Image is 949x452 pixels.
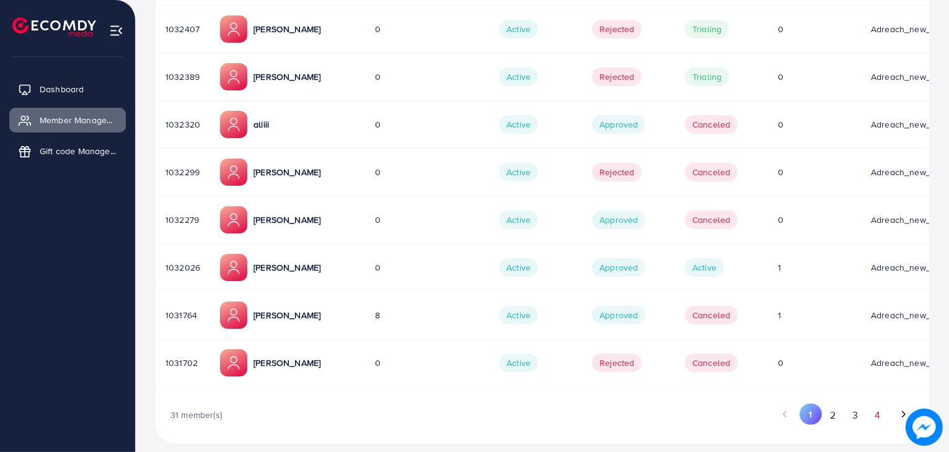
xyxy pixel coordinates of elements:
span: Active [499,163,538,181]
span: 0 [778,23,783,35]
span: 0 [375,214,381,226]
img: logo [12,17,96,37]
span: 8 [375,309,380,321]
span: 0 [778,71,783,83]
span: Rejected [592,20,642,38]
span: Active [499,258,538,277]
p: [PERSON_NAME] [254,22,320,37]
span: 1032026 [166,261,200,274]
img: ic-member-manager.00abd3e0.svg [220,111,247,138]
a: Dashboard [9,77,126,102]
img: ic-member-manager.00abd3e0.svg [220,254,247,281]
img: image [906,409,943,446]
span: canceled [685,306,738,324]
span: Approved [592,211,645,229]
span: Approved [592,258,645,277]
ul: Pagination [542,404,914,427]
p: [PERSON_NAME] [254,165,320,180]
span: 0 [375,23,381,35]
span: 1032279 [166,214,199,226]
span: Approved [592,115,645,134]
span: 0 [375,261,381,274]
p: [PERSON_NAME] [254,308,320,323]
span: 0 [375,71,381,83]
span: 1032389 [166,71,200,83]
button: Go to page 1 [800,404,821,425]
span: Active [685,258,724,277]
span: Dashboard [40,83,84,95]
a: Member Management [9,108,126,133]
button: Go to next page [893,404,914,425]
span: Rejected [592,67,642,86]
img: ic-member-manager.00abd3e0.svg [220,302,247,329]
span: 0 [375,166,381,178]
span: Active [499,354,538,372]
img: ic-member-manager.00abd3e0.svg [220,349,247,376]
span: 1032299 [166,166,200,178]
span: trialing [685,20,729,38]
span: Member Management [40,114,117,126]
p: aliiii [254,117,269,132]
span: Approved [592,306,645,324]
img: ic-member-manager.00abd3e0.svg [220,15,247,43]
p: [PERSON_NAME] [254,355,320,370]
span: 0 [778,118,783,131]
span: 0 [375,357,381,369]
button: Go to page 4 [867,404,889,427]
span: Rejected [592,354,642,372]
span: Active [499,306,538,324]
img: ic-member-manager.00abd3e0.svg [220,159,247,186]
p: [PERSON_NAME] [254,69,320,84]
span: canceled [685,115,738,134]
span: 1031702 [166,357,198,369]
p: [PERSON_NAME] [254,212,320,227]
span: 1032320 [166,118,200,131]
span: 0 [375,118,381,131]
img: ic-member-manager.00abd3e0.svg [220,206,247,233]
span: 0 [778,214,783,226]
span: 1031764 [166,309,197,321]
span: 1 [778,309,781,321]
span: Active [499,67,538,86]
span: 0 [778,166,783,178]
span: 1032407 [166,23,200,35]
span: Active [499,115,538,134]
span: canceled [685,163,738,181]
span: 1 [778,261,781,274]
span: Active [499,211,538,229]
img: menu [109,24,123,38]
span: 31 member(s) [170,409,222,421]
a: Gift code Management [9,139,126,163]
span: Rejected [592,163,642,181]
button: Go to page 3 [844,404,867,427]
span: canceled [685,354,738,372]
span: canceled [685,211,738,229]
button: Go to page 2 [822,404,844,427]
span: trialing [685,67,729,86]
span: Active [499,20,538,38]
span: Gift code Management [40,145,117,157]
img: ic-member-manager.00abd3e0.svg [220,63,247,90]
span: 0 [778,357,783,369]
p: [PERSON_NAME] [254,260,320,275]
